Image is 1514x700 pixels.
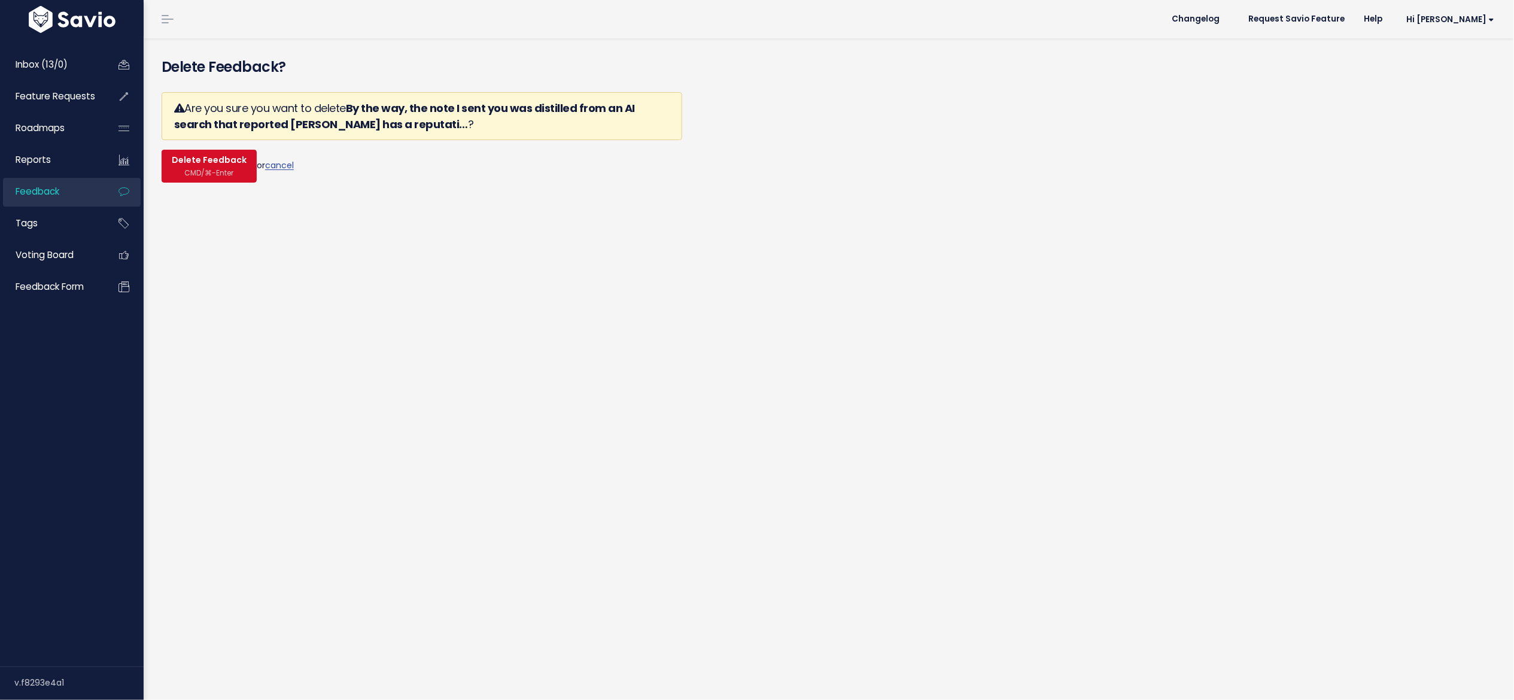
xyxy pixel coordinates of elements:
span: Inbox (13/0) [16,58,68,71]
span: Roadmaps [16,122,65,134]
a: Reports [3,146,99,174]
span: Feedback form [16,280,84,293]
div: v.f8293e4a1 [14,667,144,698]
span: Changelog [1172,15,1220,23]
strong: By the way, the note I sent you was distilled from an AI search that reported [PERSON_NAME] has a... [174,101,635,132]
a: Feedback [3,178,99,205]
span: Voting Board [16,249,74,261]
form: or [162,92,682,183]
a: Voting Board [3,241,99,269]
a: Roadmaps [3,114,99,142]
a: Tags [3,210,99,237]
span: Tags [16,217,38,229]
span: Feedback [16,185,59,198]
h4: Delete Feedback? [162,56,1496,78]
a: Help [1355,10,1393,28]
a: Feedback form [3,273,99,301]
span: Delete Feedback [172,155,247,166]
a: Request Savio Feature [1239,10,1355,28]
a: Hi [PERSON_NAME] [1393,10,1504,29]
img: logo-white.9d6f32f41409.svg [26,6,118,33]
h3: Are you sure you want to delete ? [174,100,670,132]
span: Reports [16,153,51,166]
button: Delete Feedback CMD/⌘-Enter [162,150,257,183]
a: cancel [265,159,294,171]
span: Hi [PERSON_NAME] [1407,15,1495,24]
a: Inbox (13/0) [3,51,99,78]
span: CMD/⌘-Enter [185,168,234,177]
a: Feature Requests [3,83,99,110]
span: Feature Requests [16,90,95,102]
